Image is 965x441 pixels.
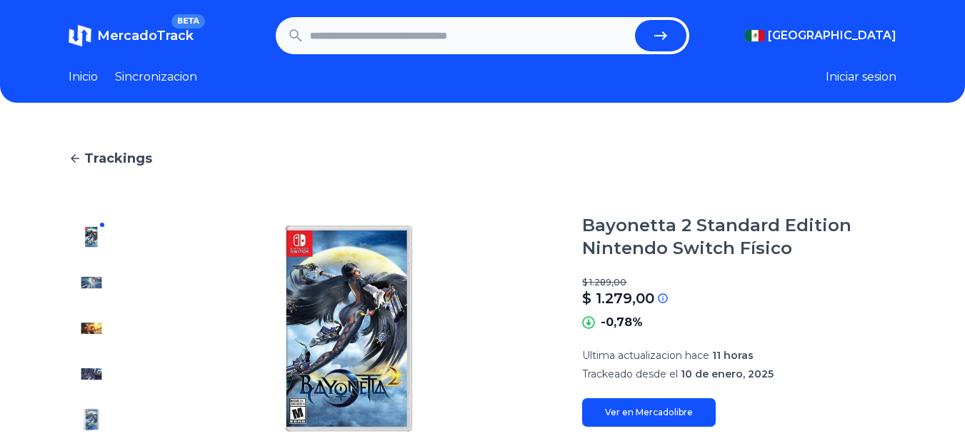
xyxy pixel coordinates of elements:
[582,349,709,362] span: Ultima actualizacion hace
[582,277,896,288] p: $ 1.289,00
[69,24,91,47] img: MercadoTrack
[582,288,654,308] p: $ 1.279,00
[601,314,643,331] p: -0,78%
[97,28,194,44] span: MercadoTrack
[69,69,98,86] a: Inicio
[826,69,896,86] button: Iniciar sesion
[768,27,896,44] span: [GEOGRAPHIC_DATA]
[115,69,197,86] a: Sincronizacion
[80,317,103,340] img: Bayonetta 2 Standard Edition Nintendo Switch Físico
[80,271,103,294] img: Bayonetta 2 Standard Edition Nintendo Switch Físico
[681,367,774,380] span: 10 de enero, 2025
[69,148,896,168] a: Trackings
[582,398,716,427] a: Ver en Mercadolibre
[84,148,152,168] span: Trackings
[745,27,896,44] button: [GEOGRAPHIC_DATA]
[712,349,754,362] span: 11 horas
[745,30,765,41] img: Mexico
[80,408,103,431] img: Bayonetta 2 Standard Edition Nintendo Switch Físico
[80,225,103,248] img: Bayonetta 2 Standard Edition Nintendo Switch Físico
[582,367,678,380] span: Trackeado desde el
[171,14,205,29] span: BETA
[582,214,896,260] h1: Bayonetta 2 Standard Edition Nintendo Switch Físico
[80,363,103,385] img: Bayonetta 2 Standard Edition Nintendo Switch Físico
[69,24,194,47] a: MercadoTrackBETA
